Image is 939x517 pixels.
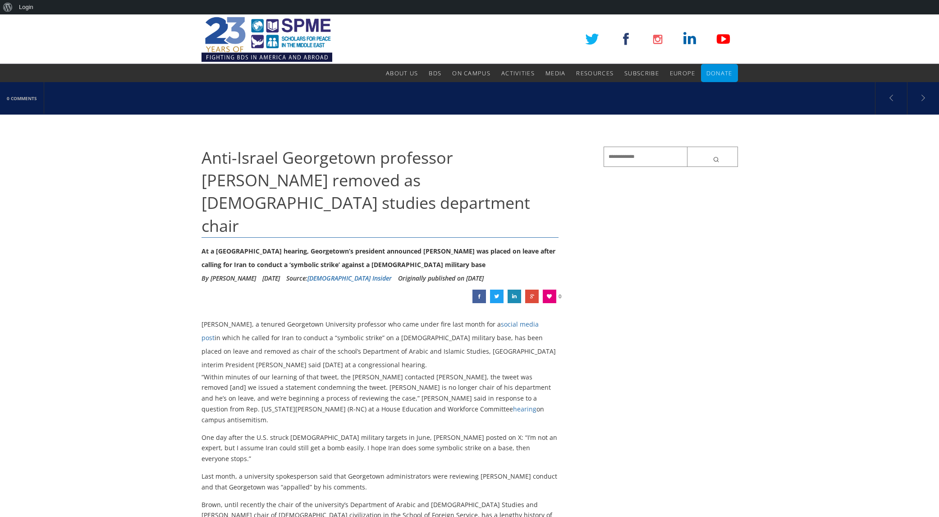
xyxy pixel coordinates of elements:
span: Resources [576,69,614,77]
a: Activities [501,64,535,82]
span: About Us [386,69,418,77]
a: Resources [576,64,614,82]
li: By [PERSON_NAME] [202,272,256,285]
span: Anti-Israel Georgetown professor [PERSON_NAME] removed as [DEMOGRAPHIC_DATA] studies department c... [202,147,530,237]
span: Subscribe [624,69,659,77]
span: Media [545,69,566,77]
a: Anti-Israel Georgetown professor Jonathan Brown removed as Islamic studies department chair [490,290,504,303]
li: Originally published on [DATE] [398,272,484,285]
span: BDS [429,69,441,77]
a: [DEMOGRAPHIC_DATA] Insider [307,274,392,282]
span: On Campus [452,69,490,77]
a: social media post [202,320,539,342]
span: Activities [501,69,535,77]
div: At a [GEOGRAPHIC_DATA] hearing, Georgetown’s president announced [PERSON_NAME] was placed on leav... [202,245,559,272]
a: Europe [670,64,696,82]
a: Anti-Israel Georgetown professor Jonathan Brown removed as Islamic studies department chair [525,290,539,303]
div: Source: [286,272,392,285]
a: Anti-Israel Georgetown professor Jonathan Brown removed as Islamic studies department chair [508,290,521,303]
span: Donate [706,69,733,77]
a: Subscribe [624,64,659,82]
a: Media [545,64,566,82]
a: Donate [706,64,733,82]
span: Europe [670,69,696,77]
img: SPME [202,14,332,64]
span: 0 [559,290,561,303]
p: “Within minutes of our learning of that tweet, the [PERSON_NAME] contacted [PERSON_NAME], the twe... [202,372,559,425]
a: Anti-Israel Georgetown professor Jonathan Brown removed as Islamic studies department chair [472,290,486,303]
p: Last month, a university spokesperson said that Georgetown administrators were reviewing [PERSON_... [202,471,559,493]
a: hearing [513,405,536,413]
a: On Campus [452,64,490,82]
li: [DATE] [262,272,280,285]
p: One day after the U.S. struck [DEMOGRAPHIC_DATA] military targets in June, [PERSON_NAME] posted o... [202,432,559,464]
a: BDS [429,64,441,82]
a: About Us [386,64,418,82]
